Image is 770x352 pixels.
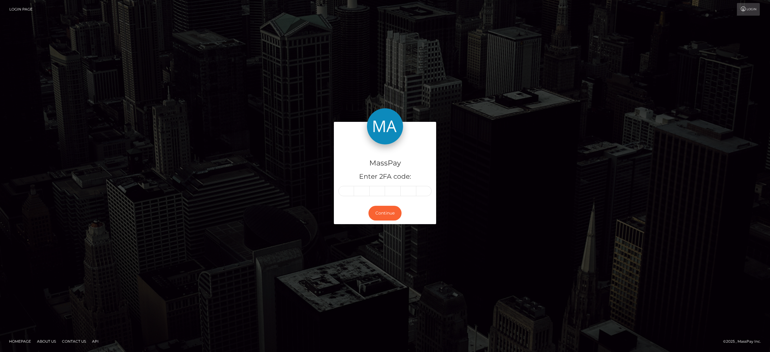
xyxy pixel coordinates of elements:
a: Login Page [9,3,32,16]
button: Continue [368,206,402,221]
a: Contact Us [60,337,88,346]
h5: Enter 2FA code: [338,172,432,181]
div: © 2025 , MassPay Inc. [723,338,765,345]
a: About Us [35,337,58,346]
a: Homepage [7,337,33,346]
img: MassPay [367,108,403,144]
a: API [90,337,101,346]
h4: MassPay [338,158,432,168]
a: Login [737,3,760,16]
